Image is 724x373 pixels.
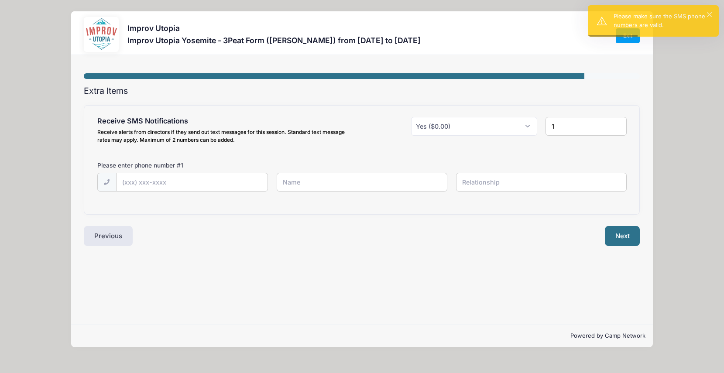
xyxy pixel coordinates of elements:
[546,117,627,136] input: Quantity
[614,12,712,29] div: Please make sure the SMS phone numbers are valid.
[116,173,268,192] input: (xxx) xxx-xxxx
[97,161,183,170] label: Please enter phone number #
[456,173,627,192] input: Relationship
[605,226,640,246] button: Next
[127,24,421,33] h3: Improv Utopia
[181,162,183,169] span: 1
[84,226,133,246] button: Previous
[127,36,421,45] h3: Improv Utopia Yosemite - 3Peat Form ([PERSON_NAME]) from [DATE] to [DATE]
[97,117,358,126] h4: Receive SMS Notifications
[78,332,645,340] p: Powered by Camp Network
[84,86,640,96] h2: Extra Items
[277,173,448,192] input: Name
[97,128,358,144] div: Receive alerts from directors if they send out text messages for this session. Standard text mess...
[707,12,712,17] button: ×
